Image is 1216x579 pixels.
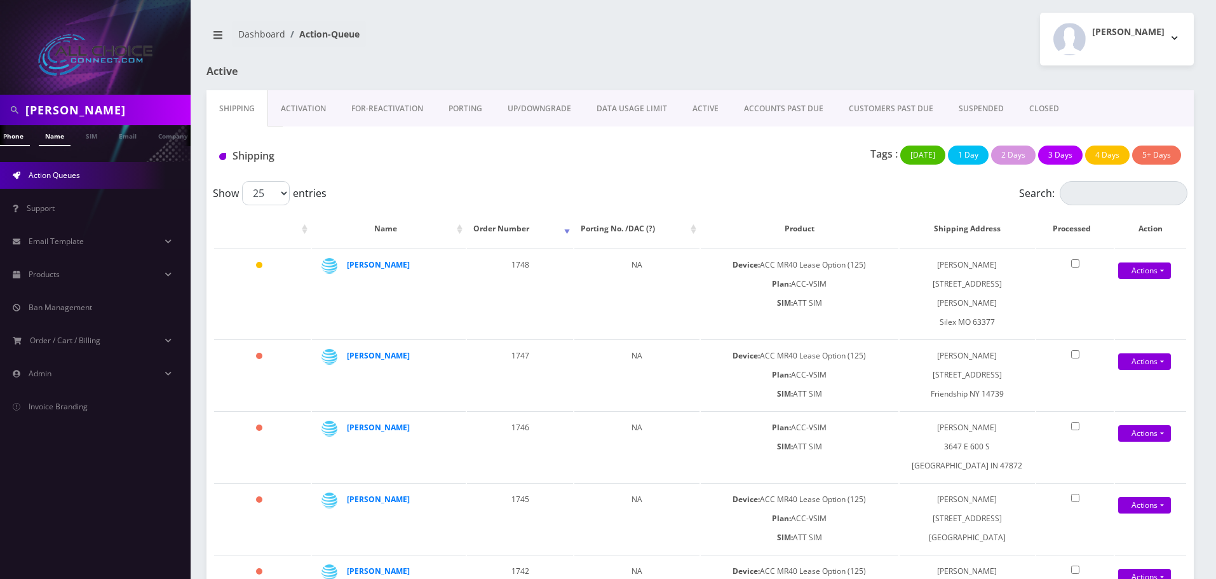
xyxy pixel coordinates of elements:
[206,90,268,127] a: Shipping
[777,297,793,308] b: SIM:
[900,411,1035,482] td: [PERSON_NAME] 3647 E 600 S [GEOGRAPHIC_DATA] IN 47872
[584,90,680,127] a: DATA USAGE LIMIT
[1040,13,1194,65] button: [PERSON_NAME]
[238,28,285,40] a: Dashboard
[29,302,92,313] span: Ban Management
[347,422,410,433] a: [PERSON_NAME]
[29,269,60,280] span: Products
[495,90,584,127] a: UP/DOWNGRADE
[574,411,699,482] td: NA
[772,278,791,289] b: Plan:
[25,98,187,122] input: Search in Company
[1036,210,1114,247] th: Processed: activate to sort column ascending
[900,249,1035,338] td: [PERSON_NAME] [STREET_ADDRESS][PERSON_NAME] Silex MO 63377
[1118,353,1171,370] a: Actions
[206,65,523,78] h1: Active
[1092,27,1165,37] h2: [PERSON_NAME]
[1017,90,1072,127] a: CLOSED
[772,369,791,380] b: Plan:
[701,483,898,554] td: ACC MR40 Lease Option (125) ACC-VSIM ATT SIM
[268,90,339,127] a: Activation
[701,249,898,338] td: ACC MR40 Lease Option (125) ACC-VSIM ATT SIM
[467,483,573,554] td: 1745
[680,90,731,127] a: ACTIVE
[777,441,793,452] b: SIM:
[339,90,436,127] a: FOR-REActivation
[1132,146,1181,165] button: 5+ Days
[777,532,793,543] b: SIM:
[900,483,1035,554] td: [PERSON_NAME] [STREET_ADDRESS] [GEOGRAPHIC_DATA]
[219,150,527,162] h1: Shipping
[219,153,226,160] img: Shipping
[1019,181,1187,205] label: Search:
[29,401,88,412] span: Invoice Branding
[772,422,791,433] b: Plan:
[1085,146,1130,165] button: 4 Days
[772,513,791,524] b: Plan:
[1060,181,1187,205] input: Search:
[1118,262,1171,279] a: Actions
[946,90,1017,127] a: SUSPENDED
[29,368,51,379] span: Admin
[347,566,410,576] a: [PERSON_NAME]
[467,210,573,247] th: Order Number: activate to sort column ascending
[29,170,80,181] span: Action Queues
[347,494,410,505] a: [PERSON_NAME]
[900,146,945,165] button: [DATE]
[467,411,573,482] td: 1746
[242,181,290,205] select: Showentries
[900,339,1035,410] td: [PERSON_NAME] [STREET_ADDRESS] Friendship NY 14739
[206,21,691,57] nav: breadcrumb
[701,411,898,482] td: ACC-VSIM ATT SIM
[948,146,989,165] button: 1 Day
[1118,425,1171,442] a: Actions
[701,339,898,410] td: ACC MR40 Lease Option (125) ACC-VSIM ATT SIM
[733,566,760,576] b: Device:
[213,181,327,205] label: Show entries
[701,210,898,247] th: Product
[467,339,573,410] td: 1747
[39,125,71,146] a: Name
[30,335,100,346] span: Order / Cart / Billing
[574,483,699,554] td: NA
[733,350,760,361] b: Device:
[574,249,699,338] td: NA
[312,210,466,247] th: Name: activate to sort column ascending
[112,125,143,145] a: Email
[870,146,898,161] p: Tags :
[285,27,360,41] li: Action-Queue
[29,236,84,247] span: Email Template
[1038,146,1083,165] button: 3 Days
[214,210,311,247] th: : activate to sort column ascending
[1115,210,1186,247] th: Action
[79,125,104,145] a: SIM
[991,146,1036,165] button: 2 Days
[574,210,699,247] th: Porting No. /DAC (?): activate to sort column ascending
[777,388,793,399] b: SIM:
[436,90,495,127] a: PORTING
[731,90,836,127] a: ACCOUNTS PAST DUE
[347,350,410,361] a: [PERSON_NAME]
[900,210,1035,247] th: Shipping Address
[347,259,410,270] a: [PERSON_NAME]
[733,259,760,270] b: Device:
[574,339,699,410] td: NA
[1118,497,1171,514] a: Actions
[836,90,946,127] a: CUSTOMERS PAST DUE
[38,34,152,76] img: All Choice Connect
[27,203,55,214] span: Support
[733,494,760,505] b: Device:
[467,249,573,338] td: 1748
[152,125,194,145] a: Company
